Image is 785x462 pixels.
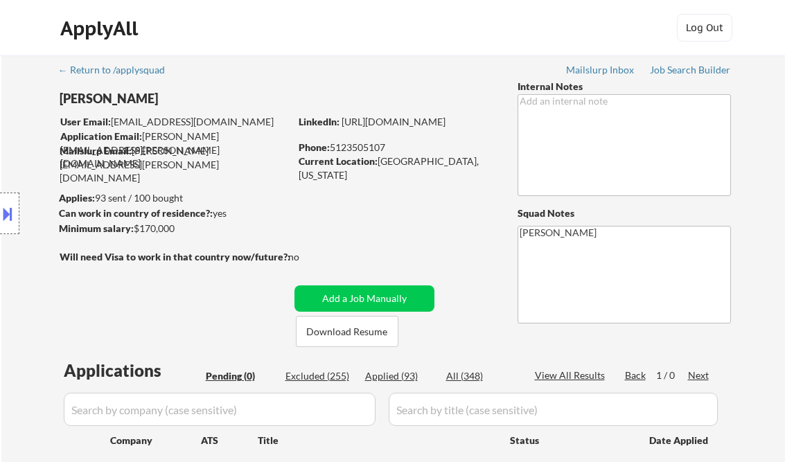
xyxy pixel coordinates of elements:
[688,368,710,382] div: Next
[58,65,178,75] div: ← Return to /applysquad
[60,17,142,40] div: ApplyAll
[365,369,434,383] div: Applied (93)
[285,369,355,383] div: Excluded (255)
[299,141,495,154] div: 5123505107
[110,434,201,447] div: Company
[389,393,718,426] input: Search by title (case sensitive)
[288,250,328,264] div: no
[258,434,497,447] div: Title
[649,434,710,447] div: Date Applied
[64,393,376,426] input: Search by company (case sensitive)
[650,64,731,78] a: Job Search Builder
[342,116,446,127] a: [URL][DOMAIN_NAME]
[58,64,178,78] a: ← Return to /applysquad
[566,64,635,78] a: Mailslurp Inbox
[535,368,609,382] div: View All Results
[446,369,515,383] div: All (348)
[650,65,731,75] div: Job Search Builder
[518,206,731,220] div: Squad Notes
[566,65,635,75] div: Mailslurp Inbox
[518,80,731,94] div: Internal Notes
[299,141,330,153] strong: Phone:
[206,369,275,383] div: Pending (0)
[625,368,647,382] div: Back
[510,427,629,452] div: Status
[64,362,201,379] div: Applications
[299,154,495,181] div: [GEOGRAPHIC_DATA], [US_STATE]
[296,316,398,347] button: Download Resume
[677,14,732,42] button: Log Out
[299,155,378,167] strong: Current Location:
[656,368,688,382] div: 1 / 0
[294,285,434,312] button: Add a Job Manually
[299,116,339,127] strong: LinkedIn:
[201,434,258,447] div: ATS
